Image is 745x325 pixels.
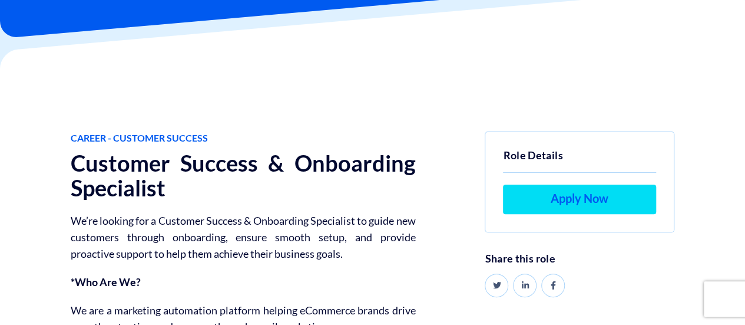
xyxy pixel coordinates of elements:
[71,212,415,262] p: We’re looking for a Customer Success & Onboarding Specialist to guide new customers through onboa...
[503,185,656,214] a: Apply Now
[485,274,508,297] a: Share on Twitter
[513,274,537,297] a: Share on LinkedIn
[485,253,674,265] h6: Share this role
[71,275,141,288] strong: *Who Are We?
[71,151,415,200] h1: Customer Success & Onboarding Specialist
[503,147,656,173] h5: Role Details
[71,132,415,145] span: Career - Customer Success
[541,274,565,297] a: Share on Facebook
